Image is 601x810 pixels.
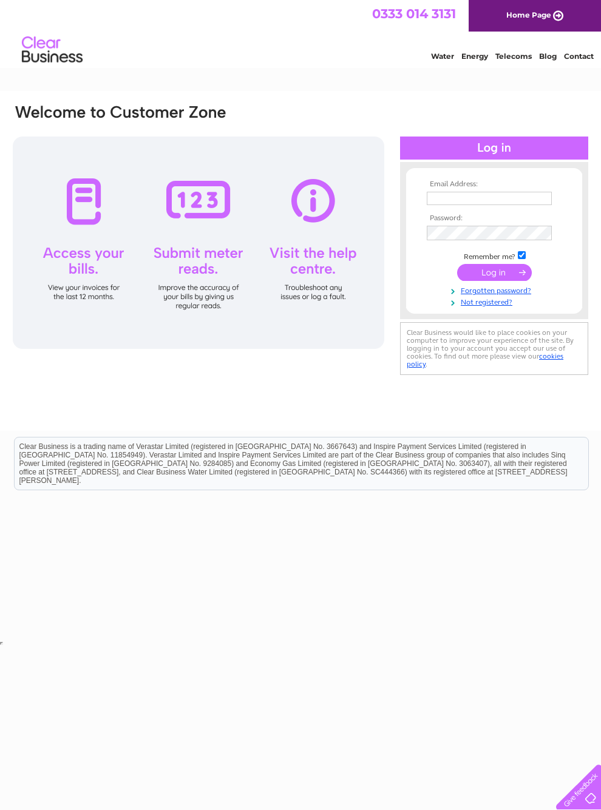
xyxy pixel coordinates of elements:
a: Not registered? [427,295,565,307]
a: Contact [564,52,594,61]
input: Submit [457,264,532,281]
a: cookies policy [407,352,563,368]
a: Water [431,52,454,61]
td: Remember me? [424,249,565,262]
div: Clear Business would like to place cookies on your computer to improve your experience of the sit... [400,322,588,375]
a: Telecoms [495,52,532,61]
a: Forgotten password? [427,284,565,295]
a: Blog [539,52,557,61]
th: Email Address: [424,180,565,189]
th: Password: [424,214,565,223]
img: logo.png [21,32,83,69]
a: 0333 014 3131 [372,6,456,21]
div: Clear Business is a trading name of Verastar Limited (registered in [GEOGRAPHIC_DATA] No. 3667643... [15,7,588,59]
a: Energy [461,52,488,61]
